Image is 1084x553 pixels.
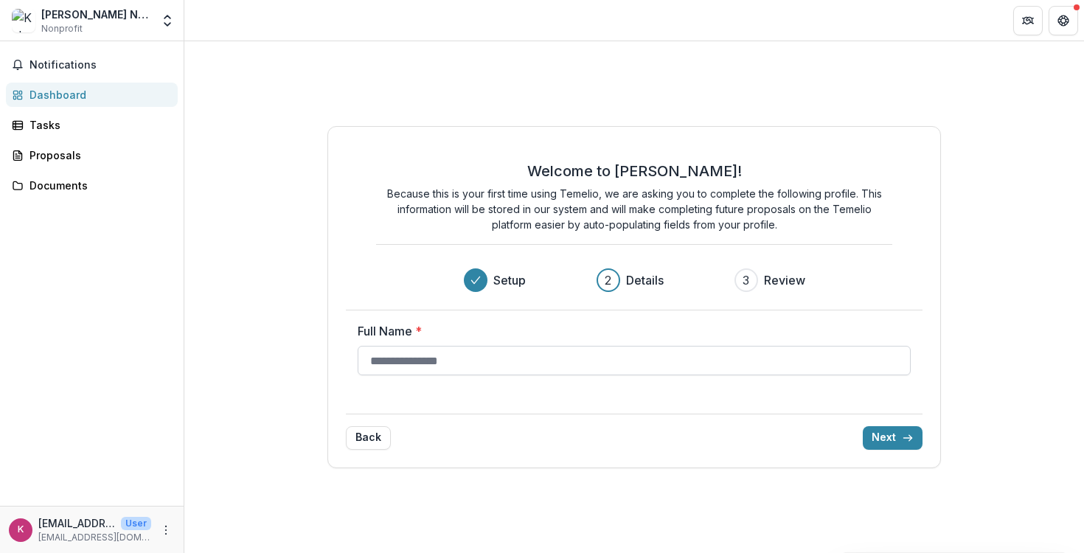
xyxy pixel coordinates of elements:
[358,322,902,340] label: Full Name
[6,143,178,167] a: Proposals
[29,147,166,163] div: Proposals
[743,271,749,289] div: 3
[12,9,35,32] img: Kyle Dummy Non Profit
[346,426,391,450] button: Back
[157,521,175,539] button: More
[863,426,923,450] button: Next
[6,83,178,107] a: Dashboard
[29,117,166,133] div: Tasks
[6,173,178,198] a: Documents
[29,87,166,102] div: Dashboard
[157,6,178,35] button: Open entity switcher
[41,7,151,22] div: [PERSON_NAME] Non Profit
[1013,6,1043,35] button: Partners
[605,271,611,289] div: 2
[376,186,892,232] p: Because this is your first time using Temelio, we are asking you to complete the following profil...
[464,268,805,292] div: Progress
[527,162,742,180] h2: Welcome to [PERSON_NAME]!
[764,271,805,289] h3: Review
[38,515,115,531] p: [EMAIL_ADDRESS][DOMAIN_NAME]
[6,113,178,137] a: Tasks
[493,271,526,289] h3: Setup
[1049,6,1078,35] button: Get Help
[18,525,24,535] div: kylefordct@gmail.com
[626,271,664,289] h3: Details
[6,53,178,77] button: Notifications
[41,22,83,35] span: Nonprofit
[38,531,151,544] p: [EMAIL_ADDRESS][DOMAIN_NAME]
[29,59,172,72] span: Notifications
[29,178,166,193] div: Documents
[121,517,151,530] p: User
